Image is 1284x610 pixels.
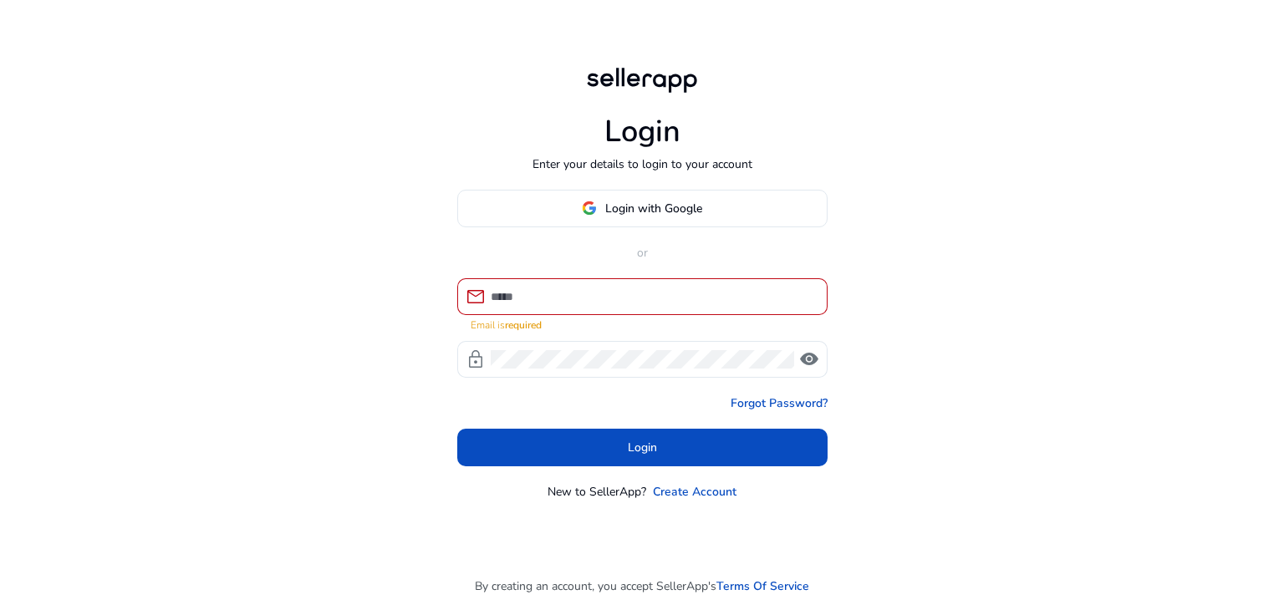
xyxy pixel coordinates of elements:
[457,190,828,227] button: Login with Google
[716,577,809,595] a: Terms Of Service
[604,114,680,150] h1: Login
[731,394,828,412] a: Forgot Password?
[582,201,597,216] img: google-logo.svg
[457,429,828,466] button: Login
[505,318,542,332] strong: required
[548,483,646,501] p: New to SellerApp?
[466,349,486,369] span: lock
[653,483,736,501] a: Create Account
[532,155,752,173] p: Enter your details to login to your account
[799,349,819,369] span: visibility
[471,315,814,333] mat-error: Email is
[466,287,486,307] span: mail
[605,200,702,217] span: Login with Google
[457,244,828,262] p: or
[628,439,657,456] span: Login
